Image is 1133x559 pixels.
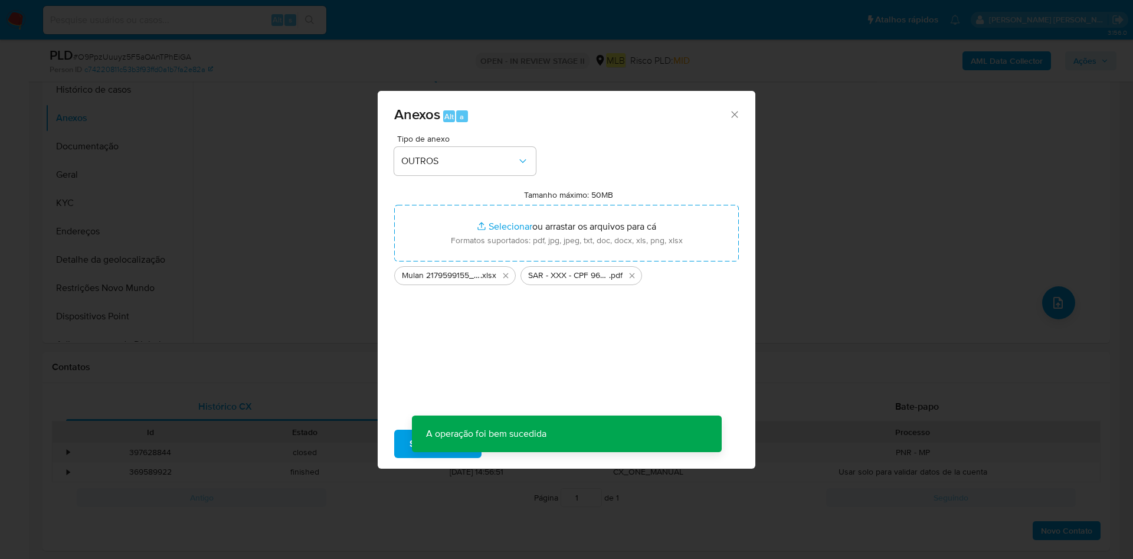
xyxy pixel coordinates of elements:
[480,270,496,282] span: .xlsx
[625,269,639,283] button: Excluir SAR - XXX - CPF 96699957449 - CICERO SEGUNDO DOS SANTOS.pdf
[402,270,480,282] span: Mulan 2179599155_2025_08_25_19_22_46
[394,261,739,285] ul: Arquivos selecionados
[412,416,561,452] p: A operação foi bem sucedida
[394,104,440,125] span: Anexos
[499,269,513,283] button: Excluir Mulan 2179599155_2025_08_25_19_22_46.xlsx
[729,109,739,119] button: Fechar
[410,431,466,457] span: Subir arquivo
[394,147,536,175] button: OUTROS
[444,111,454,122] span: Alt
[401,155,517,167] span: OUTROS
[524,189,613,200] label: Tamanho máximo: 50MB
[397,135,539,143] span: Tipo de anexo
[394,430,482,458] button: Subir arquivo
[502,431,540,457] span: Cancelar
[609,270,623,282] span: .pdf
[460,111,464,122] span: a
[528,270,609,282] span: SAR - XXX - CPF 96699957449 - [PERSON_NAME] DOS [PERSON_NAME]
